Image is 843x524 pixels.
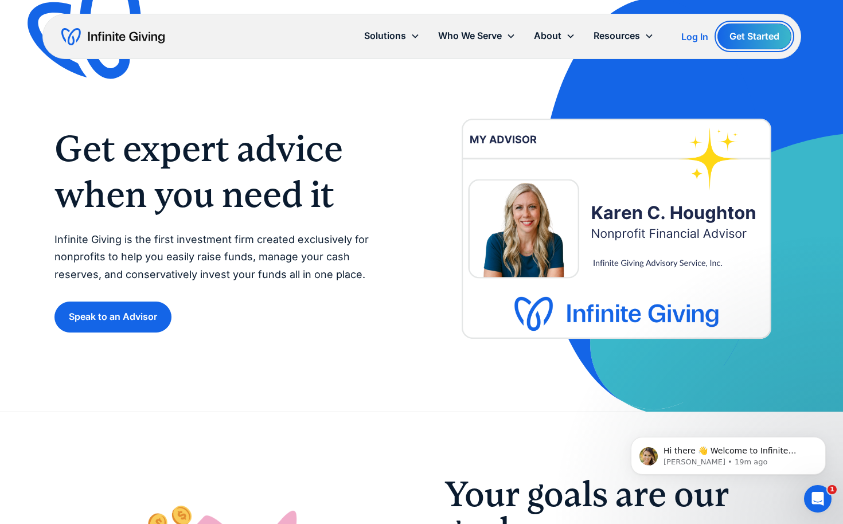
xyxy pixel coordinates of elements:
div: Who We Serve [429,24,525,48]
div: Resources [584,24,663,48]
iframe: Intercom notifications message [614,413,843,493]
div: Resources [594,28,640,44]
a: Get Started [717,24,791,49]
p: Infinite Giving is the first investment firm created exclusively for nonprofits to help you easil... [54,231,399,284]
h1: Get expert advice when you need it [54,126,399,217]
div: Solutions [364,28,406,44]
iframe: Intercom live chat [804,485,832,513]
div: Who We Serve [438,28,502,44]
div: About [525,24,584,48]
a: home [61,28,165,46]
span: 1 [828,485,837,494]
a: Speak to an Advisor [54,302,171,332]
a: Log In [681,30,708,44]
div: Solutions [355,24,429,48]
div: Log In [681,32,708,41]
div: About [534,28,561,44]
